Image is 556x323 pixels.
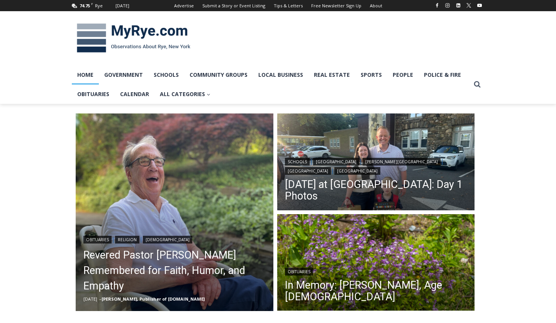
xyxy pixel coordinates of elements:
a: Obituaries [72,85,115,104]
a: Read More In Memory: Adele Arrigale, Age 90 [277,214,475,313]
a: [PERSON_NAME][GEOGRAPHIC_DATA] [363,158,441,166]
a: Instagram [443,1,452,10]
a: Read More First Day of School at Rye City Schools: Day 1 Photos [277,113,475,212]
a: Linkedin [454,1,463,10]
a: People [387,65,419,85]
a: Obituaries [285,268,313,276]
a: Home [72,65,99,85]
span: – [99,296,102,302]
a: [DATE] at [GEOGRAPHIC_DATA]: Day 1 Photos [285,179,467,202]
a: Obituaries [83,236,112,244]
img: MyRye.com [72,18,195,58]
a: All Categories [154,85,216,104]
div: | | | | [285,156,467,175]
a: Government [99,65,148,85]
div: | | [83,234,266,244]
a: [GEOGRAPHIC_DATA] [334,167,380,175]
nav: Primary Navigation [72,65,470,104]
a: In Memory: [PERSON_NAME], Age [DEMOGRAPHIC_DATA] [285,279,467,303]
a: Revered Pastor [PERSON_NAME] Remembered for Faith, Humor, and Empathy [83,247,266,294]
a: [DEMOGRAPHIC_DATA] [143,236,192,244]
span: All Categories [160,90,210,98]
img: (PHOTO: Kim Eierman of EcoBeneficial designed and oversaw the installation of native plant beds f... [277,214,475,313]
time: [DATE] [83,296,97,302]
a: [GEOGRAPHIC_DATA] [285,167,331,175]
a: Local Business [253,65,309,85]
div: Rye [95,2,103,9]
a: Facebook [432,1,442,10]
a: Religion [115,236,139,244]
a: Police & Fire [419,65,466,85]
span: F [91,2,93,6]
button: View Search Form [470,78,484,91]
a: Calendar [115,85,154,104]
a: Read More Revered Pastor Donald Poole Jr. Remembered for Faith, Humor, and Empathy [76,113,273,311]
div: [DATE] [115,2,129,9]
a: YouTube [475,1,484,10]
a: [GEOGRAPHIC_DATA] [313,158,359,166]
a: [PERSON_NAME], Publisher of [DOMAIN_NAME] [102,296,205,302]
span: 74.75 [80,3,90,8]
a: X [464,1,473,10]
a: Community Groups [184,65,253,85]
img: Obituary - Donald Poole - 2 [76,113,273,311]
a: Schools [148,65,184,85]
a: Schools [285,158,310,166]
a: Sports [355,65,387,85]
a: Real Estate [309,65,355,85]
img: (PHOTO: Henry arrived for his first day of Kindergarten at Midland Elementary School. He likes cu... [277,113,475,212]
